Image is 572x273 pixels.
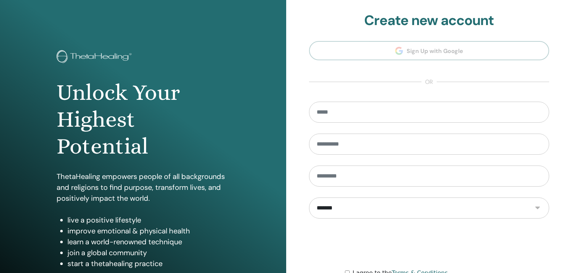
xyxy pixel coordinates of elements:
[67,215,229,225] li: live a positive lifestyle
[309,12,550,29] h2: Create new account
[57,171,229,204] p: ThetaHealing empowers people of all backgrounds and religions to find purpose, transform lives, a...
[67,247,229,258] li: join a global community
[57,79,229,160] h1: Unlock Your Highest Potential
[67,258,229,269] li: start a thetahealing practice
[67,225,229,236] li: improve emotional & physical health
[421,78,437,86] span: or
[374,229,484,258] iframe: reCAPTCHA
[67,236,229,247] li: learn a world-renowned technique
